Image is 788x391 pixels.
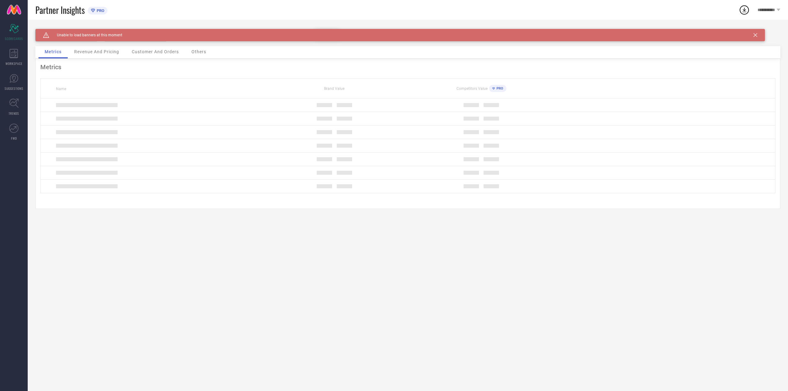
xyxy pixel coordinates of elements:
span: WORKSPACE [6,61,22,66]
div: Brand [35,29,97,33]
div: Metrics [40,63,775,71]
span: FWD [11,136,17,141]
span: Customer And Orders [132,49,179,54]
span: Others [191,49,206,54]
span: Partner Insights [35,4,85,16]
span: Name [56,87,66,91]
span: Revenue And Pricing [74,49,119,54]
span: Metrics [45,49,62,54]
span: Unable to load banners at this moment [49,33,122,37]
span: Brand Value [324,86,344,91]
span: PRO [95,8,104,13]
span: SCORECARDS [5,36,23,41]
span: SUGGESTIONS [5,86,23,91]
span: TRENDS [9,111,19,116]
span: Competitors Value [456,86,488,91]
div: Open download list [739,4,750,15]
span: PRO [495,86,503,90]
